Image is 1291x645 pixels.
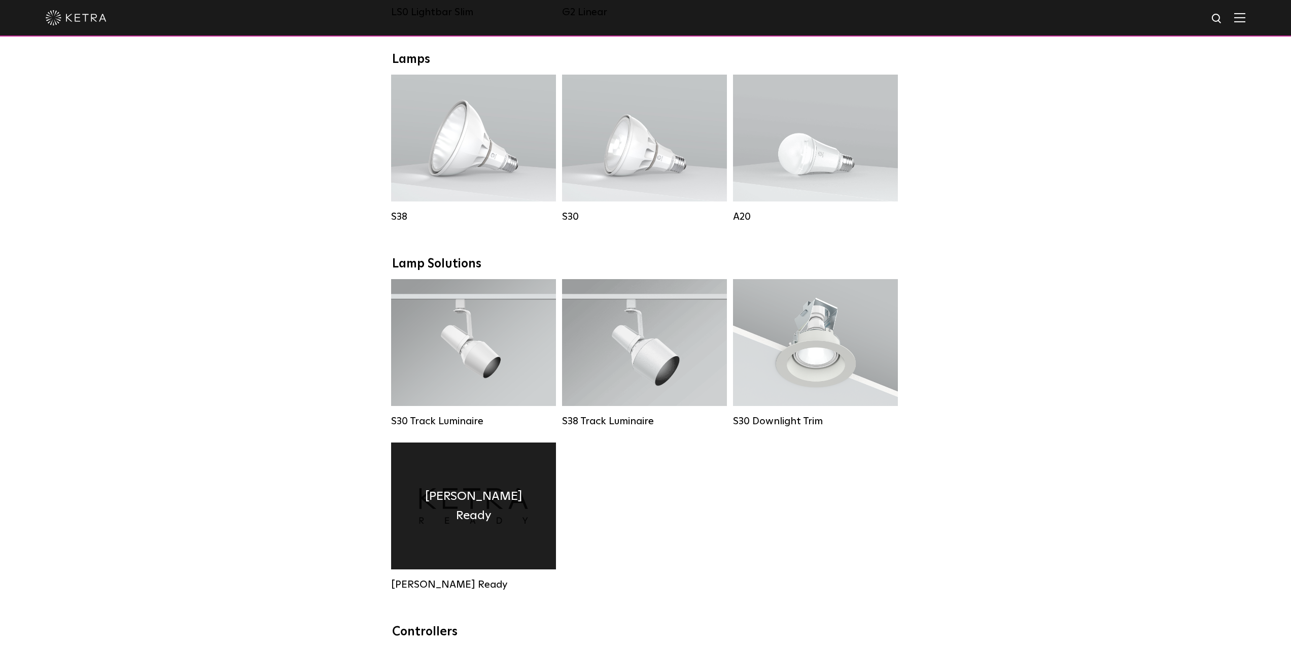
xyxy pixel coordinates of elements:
[46,10,107,25] img: ketra-logo-2019-white
[562,75,727,223] a: S30 Lumen Output:1100Colors:White / BlackBase Type:E26 Edison Base / GU24Beam Angles:15° / 25° / ...
[1234,13,1245,22] img: Hamburger%20Nav.svg
[391,211,556,223] div: S38
[392,257,899,271] div: Lamp Solutions
[391,279,556,427] a: S30 Track Luminaire Lumen Output:1100Colors:White / BlackBeam Angles:15° / 25° / 40° / 60° / 90°W...
[733,279,898,427] a: S30 Downlight Trim S30 Downlight Trim
[733,415,898,427] div: S30 Downlight Trim
[392,625,899,639] div: Controllers
[1211,13,1224,25] img: search icon
[391,579,556,591] div: [PERSON_NAME] Ready
[562,211,727,223] div: S30
[391,75,556,223] a: S38 Lumen Output:1100Colors:White / BlackBase Type:E26 Edison Base / GU24Beam Angles:10° / 25° / ...
[733,75,898,223] a: A20 Lumen Output:600 / 800Colors:White / BlackBase Type:E26 Edison Base / GU24Beam Angles:Omni-Di...
[391,443,556,591] a: [PERSON_NAME] Ready [PERSON_NAME] Ready
[733,211,898,223] div: A20
[391,415,556,427] div: S30 Track Luminaire
[562,279,727,427] a: S38 Track Luminaire Lumen Output:1100Colors:White / BlackBeam Angles:10° / 25° / 40° / 60°Wattage...
[392,52,899,67] div: Lamps
[406,487,541,526] h4: [PERSON_NAME] Ready
[562,415,727,427] div: S38 Track Luminaire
